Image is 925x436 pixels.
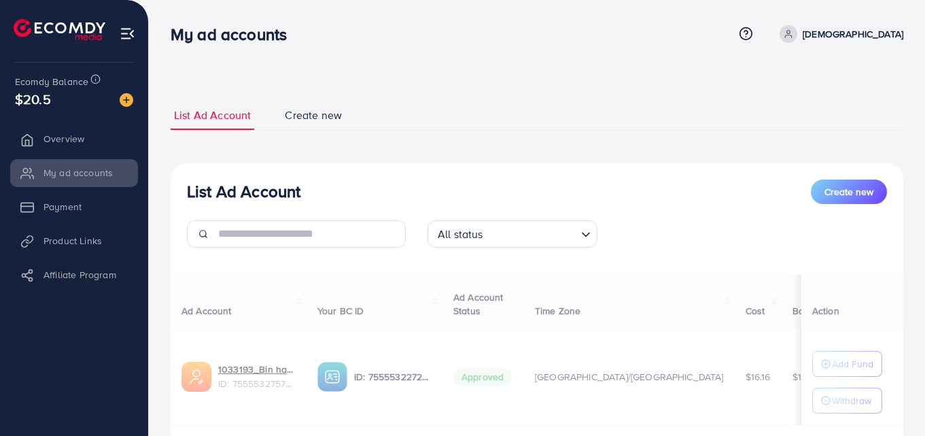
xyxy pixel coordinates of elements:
[824,185,873,199] span: Create new
[171,24,298,44] h3: My ad accounts
[811,180,887,204] button: Create new
[15,75,88,88] span: Ecomdy Balance
[120,26,135,41] img: menu
[427,220,597,248] div: Search for option
[174,107,251,123] span: List Ad Account
[285,107,342,123] span: Create new
[435,224,486,244] span: All status
[487,222,576,244] input: Search for option
[803,26,903,42] p: [DEMOGRAPHIC_DATA]
[774,25,903,43] a: [DEMOGRAPHIC_DATA]
[187,182,300,201] h3: List Ad Account
[120,93,133,107] img: image
[14,19,105,40] img: logo
[15,89,51,109] span: $20.5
